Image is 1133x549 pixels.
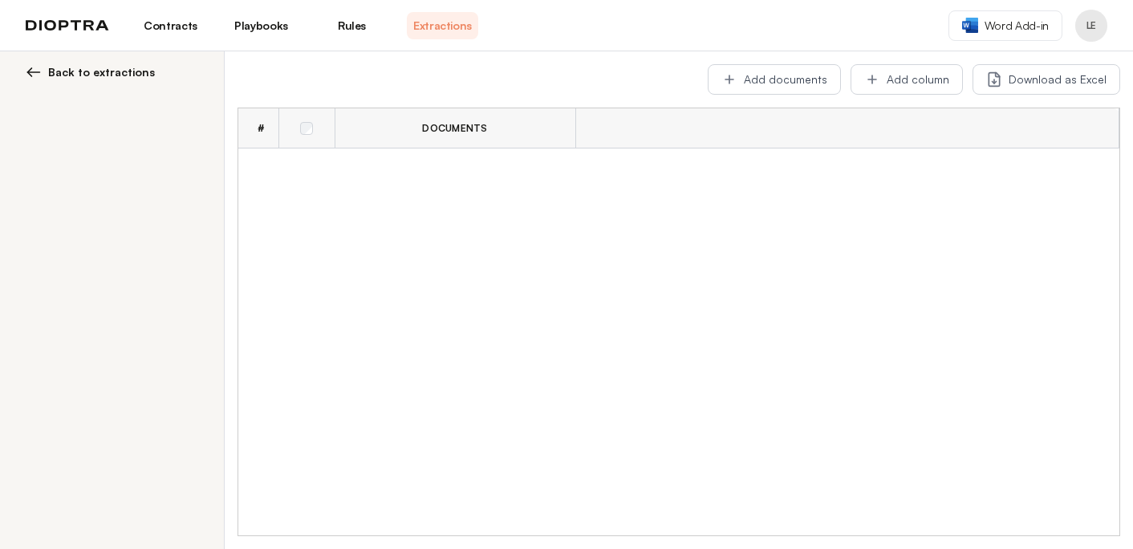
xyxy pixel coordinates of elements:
[948,10,1062,41] a: Word Add-in
[1075,10,1107,42] button: Profile menu
[26,20,109,31] img: logo
[335,108,575,148] th: Documents
[973,64,1120,95] button: Download as Excel
[238,108,278,148] th: #
[962,18,978,33] img: word
[708,64,841,95] button: Add documents
[985,18,1049,34] span: Word Add-in
[48,64,155,80] span: Back to extractions
[135,12,206,39] a: Contracts
[851,64,963,95] button: Add column
[316,12,388,39] a: Rules
[26,64,42,80] img: left arrow
[407,12,478,39] a: Extractions
[225,12,297,39] a: Playbooks
[26,64,205,80] button: Back to extractions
